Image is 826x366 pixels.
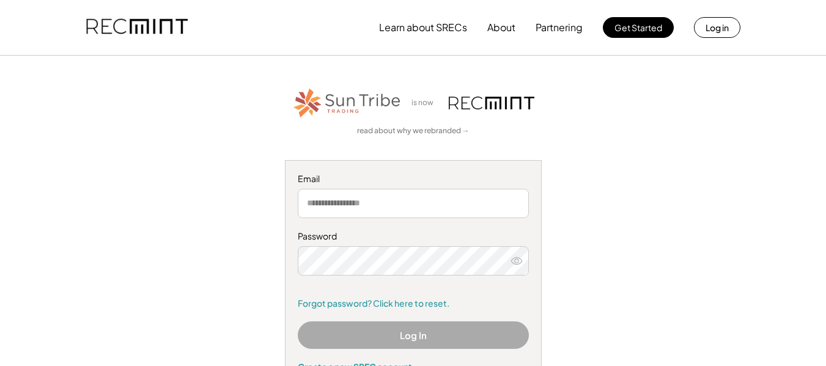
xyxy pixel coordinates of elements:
div: is now [408,98,443,108]
button: About [487,15,515,40]
img: recmint-logotype%403x.png [86,7,188,48]
img: STT_Horizontal_Logo%2B-%2BColor.png [292,86,402,120]
button: Learn about SRECs [379,15,467,40]
div: Password [298,230,529,243]
button: Log In [298,321,529,349]
button: Get Started [603,17,674,38]
a: read about why we rebranded → [357,126,470,136]
button: Log in [694,17,740,38]
a: Forgot password? Click here to reset. [298,298,529,310]
img: recmint-logotype%403x.png [449,97,534,109]
div: Email [298,173,529,185]
button: Partnering [536,15,583,40]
